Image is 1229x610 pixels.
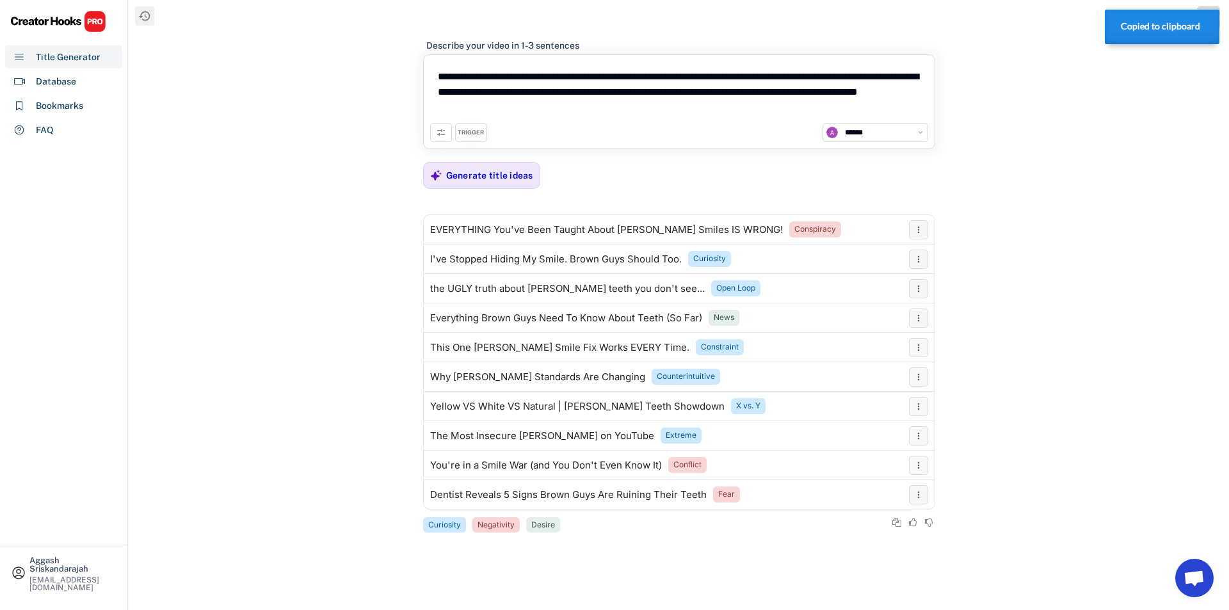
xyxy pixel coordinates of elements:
div: Desire [531,520,555,531]
div: I've Stopped Hiding My Smile. Brown Guys Should Too. [430,254,682,264]
div: The Most Insecure [PERSON_NAME] on YouTube [430,431,654,441]
div: Title Generator [36,51,100,64]
div: Database [36,75,76,88]
div: News [714,312,734,323]
div: Dentist Reveals 5 Signs Brown Guys Are Ruining Their Teeth [430,490,707,500]
div: Conflict [673,460,702,470]
div: Generate title ideas [446,170,533,181]
div: Extreme [666,430,696,441]
div: Negativity [478,520,515,531]
div: Yellow VS White VS Natural | [PERSON_NAME] Teeth Showdown [430,401,725,412]
div: [EMAIL_ADDRESS][DOMAIN_NAME] [29,576,116,591]
div: Bookmarks [36,99,83,113]
div: Curiosity [428,520,461,531]
div: Conspiracy [794,224,836,235]
strong: Copied to clipboard [1121,21,1200,31]
div: FAQ [36,124,54,137]
div: Everything Brown Guys Need To Know About Teeth (So Far) [430,313,702,323]
div: Open Loop [716,283,755,294]
div: the UGLY truth about [PERSON_NAME] teeth you don't see... [430,284,705,294]
div: Curiosity [693,253,726,264]
div: You're in a Smile War (and You Don't Even Know It) [430,460,662,470]
div: Counterintuitive [657,371,715,382]
div: EVERYTHING You've Been Taught About [PERSON_NAME] Smiles IS WRONG! [430,225,783,235]
img: CHPRO%20Logo.svg [10,10,106,33]
div: This One [PERSON_NAME] Smile Fix Works EVERY Time. [430,342,689,353]
div: Constraint [701,342,739,353]
div: X vs. Y [736,401,760,412]
div: Aggash Sriskandarajah [29,556,116,573]
div: Why [PERSON_NAME] Standards Are Changing [430,372,645,382]
div: Describe your video in 1-3 sentences [426,40,579,51]
div: Fear [718,489,735,500]
img: unnamed.jpg [826,127,838,138]
a: Open chat [1175,559,1214,597]
div: TRIGGER [458,129,484,137]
